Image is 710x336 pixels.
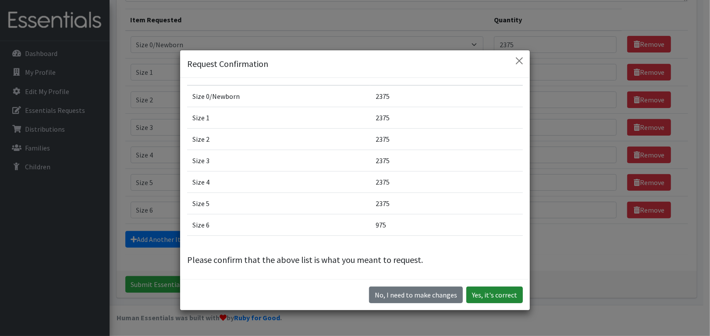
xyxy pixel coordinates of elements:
td: 2375 [370,85,523,107]
td: Size 4 [187,171,370,192]
td: Size 0/Newborn [187,85,370,107]
td: 2375 [370,150,523,171]
button: Yes, it's correct [466,287,523,303]
td: 975 [370,214,523,235]
td: Size 1 [187,107,370,128]
p: Please confirm that the above list is what you meant to request. [187,253,523,266]
h5: Request Confirmation [187,57,268,70]
td: 2375 [370,128,523,150]
button: Close [512,54,526,68]
td: Size 3 [187,150,370,171]
td: Size 2 [187,128,370,150]
button: No I need to make changes [369,287,463,303]
td: Size 6 [187,214,370,235]
td: 2375 [370,192,523,214]
td: Size 5 [187,192,370,214]
td: 2375 [370,107,523,128]
td: 2375 [370,171,523,192]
